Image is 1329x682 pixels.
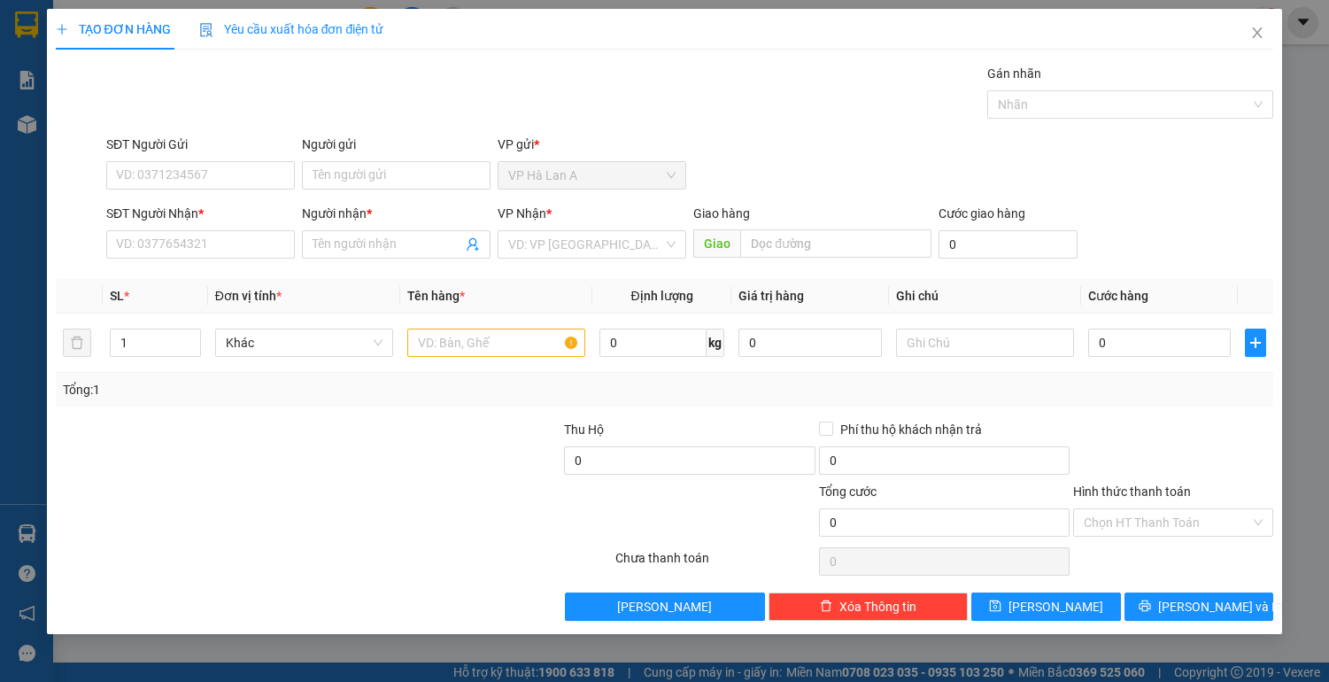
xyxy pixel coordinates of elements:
div: Tổng: 1 [63,380,514,399]
input: Ghi Chú [896,329,1074,357]
span: printer [1139,600,1151,614]
img: icon [199,23,213,37]
span: Giao [693,229,740,258]
button: plus [1245,329,1266,357]
input: Cước giao hàng [939,230,1078,259]
span: SL [110,289,124,303]
span: close [1250,26,1264,40]
input: 0 [738,329,882,357]
span: Tổng cước [819,484,877,499]
span: VP Hà Lan A [508,162,676,189]
span: Cước hàng [1088,289,1148,303]
input: VD: Bàn, Ghế [407,329,585,357]
span: VP Nhận [498,206,546,221]
span: Đơn vị tính [215,289,282,303]
div: Người gửi [302,135,491,154]
button: printer[PERSON_NAME] và In [1124,593,1273,621]
div: SĐT Người Nhận [106,204,295,223]
button: [PERSON_NAME] [565,593,765,621]
span: [PERSON_NAME] và In [1158,597,1282,616]
span: [PERSON_NAME] [617,597,712,616]
span: Xóa Thông tin [839,597,916,616]
span: Yêu cầu xuất hóa đơn điện tử [199,22,384,36]
th: Ghi chú [889,279,1081,314]
input: Dọc đường [740,229,931,258]
button: save[PERSON_NAME] [971,593,1120,621]
span: Phí thu hộ khách nhận trả [833,420,989,439]
span: Thu Hộ [564,422,604,437]
label: Hình thức thanh toán [1073,484,1191,499]
span: plus [56,23,68,35]
span: Giao hàng [693,206,750,221]
span: [PERSON_NAME] [1008,597,1103,616]
label: Gán nhãn [987,66,1041,81]
div: SĐT Người Gửi [106,135,295,154]
span: user-add [466,237,480,252]
button: deleteXóa Thông tin [769,593,969,621]
button: Close [1232,9,1282,58]
span: save [989,600,1001,614]
span: Tên hàng [407,289,465,303]
div: Người nhận [302,204,491,223]
span: delete [820,600,832,614]
span: kg [707,329,724,357]
span: Giá trị hàng [738,289,804,303]
div: Chưa thanh toán [614,548,817,579]
button: delete [63,329,91,357]
span: TẠO ĐƠN HÀNG [56,22,171,36]
span: plus [1246,336,1265,350]
div: VP gửi [498,135,686,154]
span: Định lượng [631,289,693,303]
span: Khác [226,329,382,356]
label: Cước giao hàng [939,206,1025,221]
